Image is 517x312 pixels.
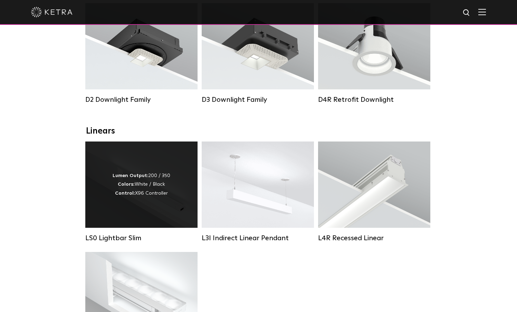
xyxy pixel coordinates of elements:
[85,142,198,242] a: LS0 Lightbar Slim Lumen Output:200 / 350Colors:White / BlackControl:X96 Controller
[86,126,431,136] div: Linears
[318,3,430,103] a: D4R Retrofit Downlight Lumen Output:800Colors:White / BlackBeam Angles:15° / 25° / 40° / 60°Watta...
[31,7,73,17] img: ketra-logo-2019-white
[85,3,198,103] a: D2 Downlight Family Lumen Output:1200Colors:White / Black / Gloss Black / Silver / Bronze / Silve...
[318,142,430,242] a: L4R Recessed Linear Lumen Output:400 / 600 / 800 / 1000Colors:White / BlackControl:Lutron Clear C...
[318,234,430,242] div: L4R Recessed Linear
[462,9,471,17] img: search icon
[318,96,430,104] div: D4R Retrofit Downlight
[118,182,135,187] strong: Colors:
[85,96,198,104] div: D2 Downlight Family
[478,9,486,15] img: Hamburger%20Nav.svg
[202,142,314,242] a: L3I Indirect Linear Pendant Lumen Output:400 / 600 / 800 / 1000Housing Colors:White / BlackContro...
[85,234,198,242] div: LS0 Lightbar Slim
[113,173,149,178] strong: Lumen Output:
[202,234,314,242] div: L3I Indirect Linear Pendant
[113,172,170,198] div: 200 / 350 White / Black X96 Controller
[202,96,314,104] div: D3 Downlight Family
[202,3,314,103] a: D3 Downlight Family Lumen Output:700 / 900 / 1100Colors:White / Black / Silver / Bronze / Paintab...
[115,191,135,196] strong: Control:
